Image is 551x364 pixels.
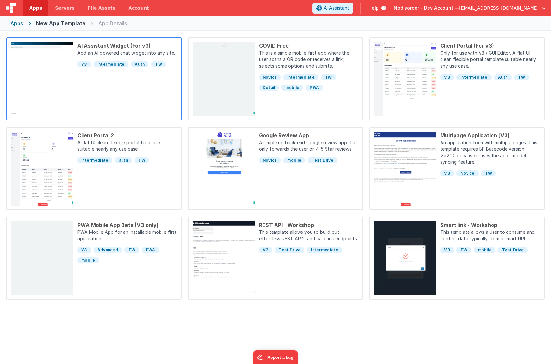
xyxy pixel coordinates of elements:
[456,170,479,176] span: Novice
[514,74,529,80] span: TW
[124,247,139,253] span: TW
[324,5,349,11] span: AI Assistant
[307,247,342,253] span: Intermediate
[94,247,122,253] span: Advanced
[440,132,540,139] div: Multipage Application [V3]
[115,157,132,163] span: auth
[306,85,323,91] span: PWA
[94,61,129,67] span: Intermediate
[459,5,539,11] span: [EMAIL_ADDRESS][DOMAIN_NAME]
[29,5,42,11] span: Apps
[77,139,177,154] p: A flat UI clean flexible portal template suitable nearly any use case.
[77,229,177,243] p: PWA Mobile App for an installable mobile first application
[131,61,148,67] span: Auth
[135,157,149,163] span: TW
[77,247,91,253] span: V3
[440,139,540,167] p: An application form with multiple pages. This template requires BF Basecode version >=2.1.0 becau...
[77,132,177,139] div: Client Portal 2
[10,19,23,27] div: Apps
[456,247,471,253] span: TW
[259,139,359,154] p: A simple no back-end Google review app that only forwards the user on 4-5 Star reviews
[312,3,353,14] button: AI Assistant
[259,132,359,139] div: Google Review App
[394,5,546,11] button: Nodisorder - Dev Account — [EMAIL_ADDRESS][DOMAIN_NAME]
[498,247,528,253] span: Test Drive
[474,247,496,253] span: mobile
[283,74,318,80] span: Intermediate
[88,5,116,11] span: File Assets
[77,42,177,50] div: AI Assistant Widget (For v3)
[259,74,281,80] span: Novice
[259,50,359,70] p: This is a simple mobile first app where the user scans a QR code or receives a link, selects some...
[77,257,99,263] span: mobile
[55,5,74,11] span: Servers
[440,50,540,70] p: Only for use with V3 / GUI Editor. A flat UI clean flexible portal template suitable nearly any u...
[394,5,459,11] span: Nodisorder - Dev Account —
[77,221,177,229] div: PWA Mobile App Beta [V3 only]
[259,42,359,50] div: COVID Free
[494,74,512,80] span: Auth
[253,350,298,364] iframe: Marker.io feedback button
[77,61,91,67] span: V3
[259,157,281,163] span: Novice
[308,157,337,163] span: Test Drive
[259,221,359,229] div: REST API - Workshop
[368,5,379,11] span: Help
[440,170,454,176] span: V3
[440,229,540,243] p: This template allows a user to consume and confirm data typically from a smart URL.
[98,19,127,27] div: App Details
[142,247,159,253] span: PWA
[151,61,166,67] span: TW
[321,74,336,80] span: TW
[259,229,359,243] p: This template allows you to build out effortless REST API's and callback endpoints.
[283,157,305,163] span: mobile
[456,74,492,80] span: Intermediate
[440,42,540,50] div: Client Portal (For v3)
[259,247,273,253] span: V3
[440,74,454,80] span: V3
[440,247,454,253] span: V3
[440,221,540,229] div: Smart link - Workshop
[77,157,112,163] span: Intermediate
[77,50,177,57] p: Add an AI powered chat widget into any site.
[481,170,496,176] span: TW
[275,247,304,253] span: Test Drive
[36,19,85,27] div: New App Template
[259,85,279,91] span: Detail
[281,85,303,91] span: mobile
